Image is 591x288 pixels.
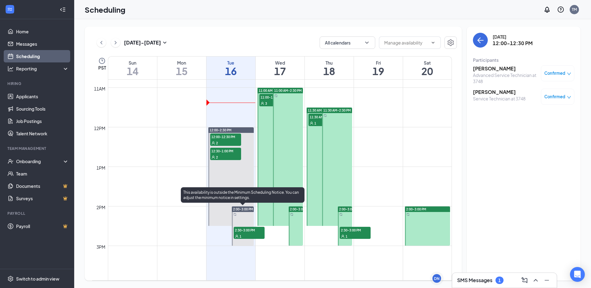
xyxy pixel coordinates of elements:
svg: User [235,235,239,238]
a: Messages [16,38,69,50]
svg: ChevronDown [364,40,370,46]
h3: [DATE] - [DATE] [124,39,161,46]
h3: 12:00-12:30 PM [493,40,533,47]
div: This availability is outside the Minimum Scheduling Notice. You can adjust the minimum notice in ... [181,187,304,203]
div: [DATE] [493,34,533,40]
span: 12:00-2:30 PM [210,128,232,132]
div: Wed [256,60,304,66]
h3: [PERSON_NAME] [473,89,525,95]
a: September 19, 2025 [354,57,403,79]
svg: UserCheck [7,158,14,164]
svg: Minimize [543,277,551,284]
svg: ArrowLeft [477,36,484,44]
span: Confirmed [544,70,565,76]
svg: Sync [274,94,278,97]
h1: 14 [108,66,157,76]
svg: User [211,141,215,145]
a: SurveysCrown [16,192,69,205]
svg: Notifications [543,6,551,13]
div: 2pm [95,204,107,211]
span: 2 [216,141,218,145]
a: September 15, 2025 [157,57,206,79]
span: 11:00 AM-2:30 PM [259,88,286,93]
div: Service Technician at 3748 [473,95,525,102]
svg: Sync [339,213,342,216]
span: 2:00-3:00 PM [339,207,359,211]
div: Participants [473,57,574,63]
span: 2:00-3:00 PM [233,207,253,211]
input: Manage availability [384,39,428,46]
div: Switch to admin view [16,276,59,282]
a: September 17, 2025 [256,57,304,79]
div: Advanced Service Technician at 3748 [473,72,538,84]
svg: ChevronUp [532,277,539,284]
button: back-button [473,33,488,48]
svg: Settings [447,39,454,46]
svg: Clock [98,57,106,65]
span: down [567,72,571,76]
button: ChevronLeft [97,38,106,47]
div: Team Management [7,146,68,151]
span: 11:30 AM-2:30 PM [308,108,335,112]
div: Open Intercom Messenger [570,267,585,282]
h3: SMS Messages [457,277,492,284]
svg: ChevronLeft [98,39,104,46]
div: Fri [354,60,403,66]
svg: Analysis [7,66,14,72]
span: 11:00 AM-2:30 PM [274,88,302,93]
span: Confirmed [544,94,565,100]
span: 11:00-11:30 AM [259,94,290,100]
div: Payroll [7,211,68,216]
span: 2 [216,155,218,159]
a: DocumentsCrown [16,180,69,192]
h1: 18 [305,66,354,76]
a: PayrollCrown [16,220,69,232]
span: 2:00-3:00 PM [290,207,310,211]
span: 1 [346,234,347,239]
div: Mon [157,60,206,66]
div: Thu [305,60,354,66]
div: Sat [403,60,452,66]
span: 1 [240,234,241,239]
span: 2:30-3:00 PM [340,227,371,233]
svg: Sync [233,213,236,216]
div: TM [572,7,577,12]
div: Reporting [16,66,69,72]
a: September 18, 2025 [305,57,354,79]
a: Home [16,25,69,38]
svg: SmallChevronDown [161,39,168,46]
svg: QuestionInfo [557,6,564,13]
svg: ChevronRight [113,39,119,46]
span: 1 [314,121,316,125]
a: Talent Network [16,127,69,140]
button: Minimize [542,275,552,285]
h1: 16 [206,66,255,76]
div: DN [434,276,440,281]
svg: ChevronDown [431,40,436,45]
svg: Settings [7,276,14,282]
span: 11:30 AM-12:00 PM [308,114,339,120]
svg: User [211,155,215,159]
span: 2:30-3:00 PM [234,227,265,233]
svg: Sync [406,213,410,216]
svg: User [341,235,345,238]
svg: Sync [324,114,327,117]
a: Scheduling [16,50,69,62]
div: 12pm [93,125,107,132]
button: ChevronRight [111,38,120,47]
span: 3 [265,101,267,106]
a: Team [16,167,69,180]
svg: ComposeMessage [521,277,528,284]
a: Settings [444,36,457,49]
button: ComposeMessage [520,275,529,285]
span: down [567,95,571,100]
div: Sun [108,60,157,66]
div: 3pm [95,244,107,250]
svg: WorkstreamLogo [7,6,13,12]
button: ChevronUp [531,275,541,285]
a: September 16, 2025 [206,57,255,79]
button: All calendarsChevronDown [320,36,375,49]
span: PST [98,65,106,71]
a: Sourcing Tools [16,103,69,115]
h1: Scheduling [85,4,125,15]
